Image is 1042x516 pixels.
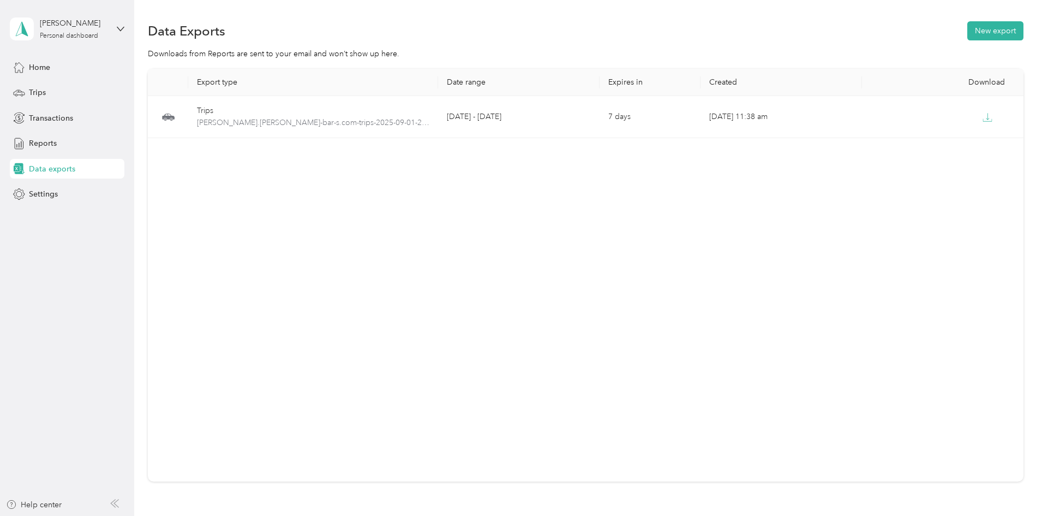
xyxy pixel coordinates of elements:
span: Settings [29,188,58,200]
td: [DATE] 11:38 am [700,96,862,138]
span: Transactions [29,112,73,124]
div: [PERSON_NAME] [40,17,108,29]
span: Data exports [29,163,75,175]
h1: Data Exports [148,25,225,37]
button: Help center [6,499,62,511]
th: Date range [438,69,600,96]
div: Personal dashboard [40,33,98,39]
td: 7 days [600,96,700,138]
div: Downloads from Reports are sent to your email and won’t show up here. [148,48,1023,60]
span: maria.hernandez-bar-s.com-trips-2025-09-01-2025-09-08.pdf [197,117,429,129]
span: Reports [29,138,57,149]
span: Home [29,62,50,73]
th: Created [700,69,862,96]
iframe: Everlance-gr Chat Button Frame [981,455,1042,516]
th: Expires in [600,69,700,96]
span: Trips [29,87,46,98]
div: Trips [197,105,429,117]
div: Download [871,78,1015,87]
th: Export type [188,69,438,96]
td: [DATE] - [DATE] [438,96,600,138]
button: New export [967,21,1023,40]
